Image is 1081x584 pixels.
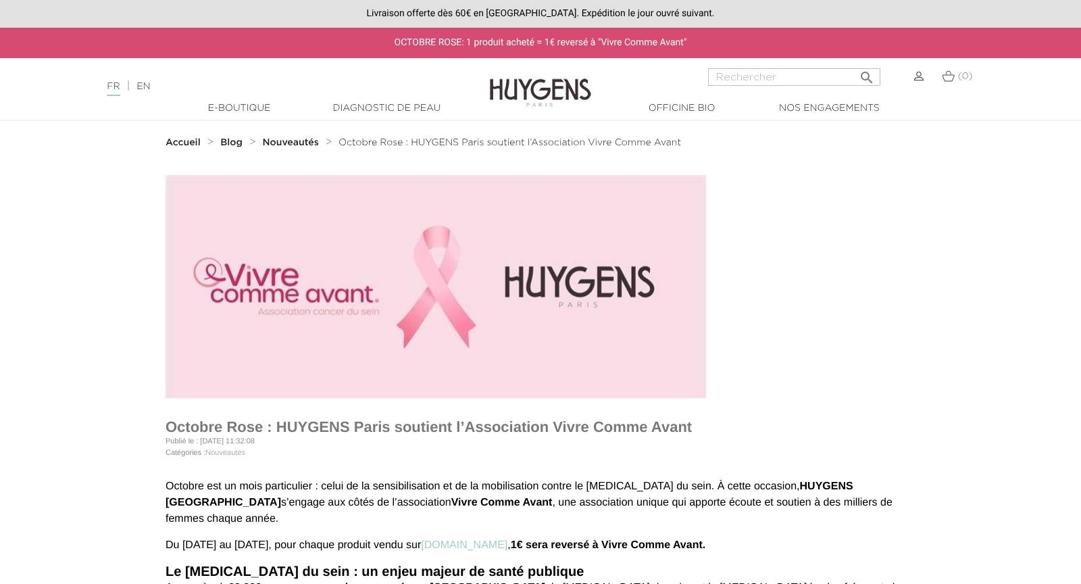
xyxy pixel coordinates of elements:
[166,479,915,527] p: Octobre est un mois particulier : celui de la sensibilisation et de la mobilisation contre le [ME...
[166,537,915,554] p: Du [DATE] au [DATE], pour chaque produit vendu sur ,
[262,137,322,148] a: Nouveautés
[136,82,150,91] a: EN
[855,64,879,82] button: 
[166,137,203,148] a: Accueil
[166,175,706,398] img: Octobre Rose : HUYGENS Paris soutient l’Association Vivre Comme Avant
[220,138,243,147] strong: Blog
[338,137,681,148] a: Octobre Rose : HUYGENS Paris soutient l’Association Vivre Comme Avant
[166,436,915,458] p: Publié le : [DATE] 11:32:08 Catégories :
[761,101,897,116] a: Nos engagements
[100,78,440,95] div: |
[451,497,553,508] strong: Vivre Comme Avant
[172,101,307,116] a: E-Boutique
[511,539,705,551] strong: 1€ sera reversé à Vivre Comme Avant.
[166,564,915,580] h2: Le [MEDICAL_DATA] du sein : un enjeu majeur de santé publique
[614,101,749,116] a: Officine Bio
[708,68,880,86] input: Rechercher
[220,137,246,148] a: Blog
[262,138,318,147] strong: Nouveautés
[205,449,245,457] a: Nouveautés
[338,138,681,147] span: Octobre Rose : HUYGENS Paris soutient l’Association Vivre Comme Avant
[166,138,201,147] strong: Accueil
[107,82,120,96] a: FR
[421,539,507,551] a: [DOMAIN_NAME]
[166,481,853,508] strong: HUYGENS [GEOGRAPHIC_DATA]
[319,101,454,116] a: Diagnostic de peau
[859,66,875,82] i: 
[958,72,973,81] span: (0)
[166,418,915,436] h1: Octobre Rose : HUYGENS Paris soutient l’Association Vivre Comme Avant
[490,57,591,109] img: Huygens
